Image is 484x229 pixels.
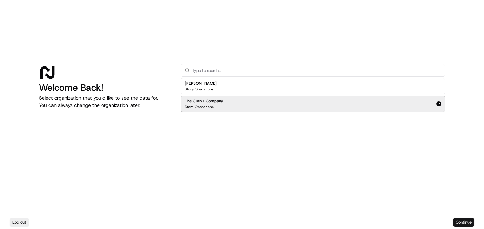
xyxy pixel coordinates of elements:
div: Suggestions [181,77,445,113]
button: Continue [453,218,474,227]
h1: Welcome Back! [39,82,171,93]
button: Log out [10,218,29,227]
p: Store Operations [185,87,214,92]
h2: [PERSON_NAME] [185,81,217,86]
h2: The GIANT Company [185,98,223,104]
p: Select organization that you’d like to see the data for. You can always change the organization l... [39,94,171,109]
input: Type to search... [192,64,441,76]
p: Store Operations [185,104,214,109]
